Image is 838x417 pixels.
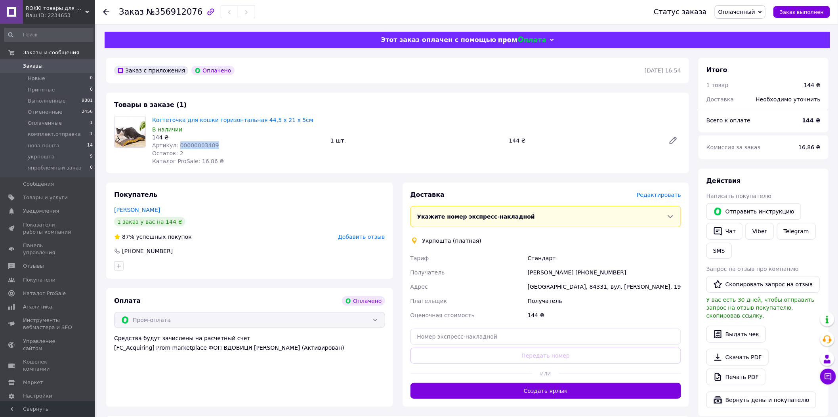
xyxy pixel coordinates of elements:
[23,358,73,373] span: Кошелек компании
[410,269,445,276] span: Получатель
[706,349,769,366] a: Скачать PDF
[23,276,55,284] span: Покупатели
[4,28,94,42] input: Поиск
[526,265,683,280] div: [PERSON_NAME] [PHONE_NUMBER]
[114,66,188,75] div: Заказ с приложения
[526,294,683,308] div: Получатель
[706,297,815,319] span: У вас есть 30 дней, чтобы отправить запрос на отзыв покупателю, скопировав ссылку.
[90,86,93,93] span: 0
[23,242,73,256] span: Панель управления
[146,7,202,17] span: №356912076
[820,369,836,385] button: Чат с покупателем
[532,369,559,377] span: или
[114,217,185,227] div: 1 заказ у вас на 144 ₴
[28,153,55,160] span: укрпошта
[410,191,445,198] span: Доставка
[665,133,681,149] a: Редактировать
[26,12,95,19] div: Ваш ID: 2234653
[526,308,683,322] div: 144 ₴
[410,284,428,290] span: Адрес
[119,7,144,17] span: Заказ
[637,192,681,198] span: Редактировать
[706,276,820,293] button: Скопировать запрос на отзыв
[90,131,93,138] span: 1
[799,144,821,150] span: 16.86 ₴
[23,208,59,215] span: Уведомления
[23,290,66,297] span: Каталог ProSale
[706,243,732,259] button: SMS
[114,191,157,198] span: Покупатель
[706,66,727,74] span: Итого
[28,86,55,93] span: Принятые
[746,223,773,240] a: Viber
[28,131,81,138] span: комплект.отправка
[152,133,324,141] div: 144 ₴
[23,194,68,201] span: Товары и услуги
[23,181,54,188] span: Сообщения
[706,82,729,88] span: 1 товар
[645,67,681,74] time: [DATE] 16:54
[410,298,447,304] span: Плательщик
[327,135,506,146] div: 1 шт.
[28,75,45,82] span: Новые
[506,135,662,146] div: 144 ₴
[706,193,771,199] span: Написать покупателю
[114,297,141,305] span: Оплата
[23,379,43,386] span: Маркет
[82,109,93,116] span: 2456
[706,223,743,240] button: Чат
[706,144,761,150] span: Комиссия за заказ
[152,158,224,164] span: Каталог ProSale: 16.86 ₴
[28,164,82,171] span: япроблемный заказ
[751,91,825,108] div: Необходимо уточнить
[802,117,821,124] b: 144 ₴
[773,6,830,18] button: Заказ выполнен
[526,280,683,294] div: [GEOGRAPHIC_DATA], 84331, вул. [PERSON_NAME], 19
[706,203,801,220] button: Отправить инструкцию
[90,75,93,82] span: 0
[152,126,182,133] span: В наличии
[23,317,73,331] span: Инструменты вебмастера и SEO
[28,109,62,116] span: Отмененные
[706,117,750,124] span: Всего к оплате
[718,9,755,15] span: Оплаченный
[152,142,219,149] span: Артикул: 00000003409
[28,120,62,127] span: Оплаченные
[121,247,174,255] div: [PHONE_NUMBER]
[114,344,385,352] div: [FC_Acquiring] Prom marketplace ФОП ВДОВИЦЯ [PERSON_NAME] (Активирован)
[706,369,765,385] a: Печать PDF
[410,383,681,399] button: Создать ярлык
[381,36,496,44] span: Этот заказ оплачен с помощью
[122,234,134,240] span: 87%
[82,97,93,105] span: 9881
[498,36,546,44] img: evopay logo
[23,303,52,310] span: Аналитика
[152,150,183,156] span: Остаток: 2
[410,255,429,261] span: Тариф
[526,251,683,265] div: Стандарт
[23,392,52,400] span: Настройки
[23,63,42,70] span: Заказы
[23,49,79,56] span: Заказы и сообщения
[114,101,187,109] span: Товары в заказе (1)
[191,66,234,75] div: Оплачено
[26,5,85,12] span: ROKKI товары для животных
[23,338,73,352] span: Управление сайтом
[90,164,93,171] span: 0
[706,96,734,103] span: Доставка
[152,117,313,123] a: Когтеточка для кошки горизонтальная 44,5 х 21 х 5см
[417,213,535,220] span: Укажите номер экспресс-накладной
[114,207,160,213] a: [PERSON_NAME]
[410,329,681,345] input: Номер экспресс-накладной
[780,9,824,15] span: Заказ выполнен
[706,266,799,272] span: Запрос на отзыв про компанию
[706,392,816,408] button: Вернуть деньги покупателю
[804,81,821,89] div: 144 ₴
[777,223,816,240] a: Telegram
[420,237,484,245] div: Укрпошта (платная)
[103,8,109,16] div: Вернуться назад
[114,334,385,352] div: Средства будут зачислены на расчетный счет
[23,221,73,236] span: Показатели работы компании
[114,233,192,241] div: успешных покупок
[90,153,93,160] span: 9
